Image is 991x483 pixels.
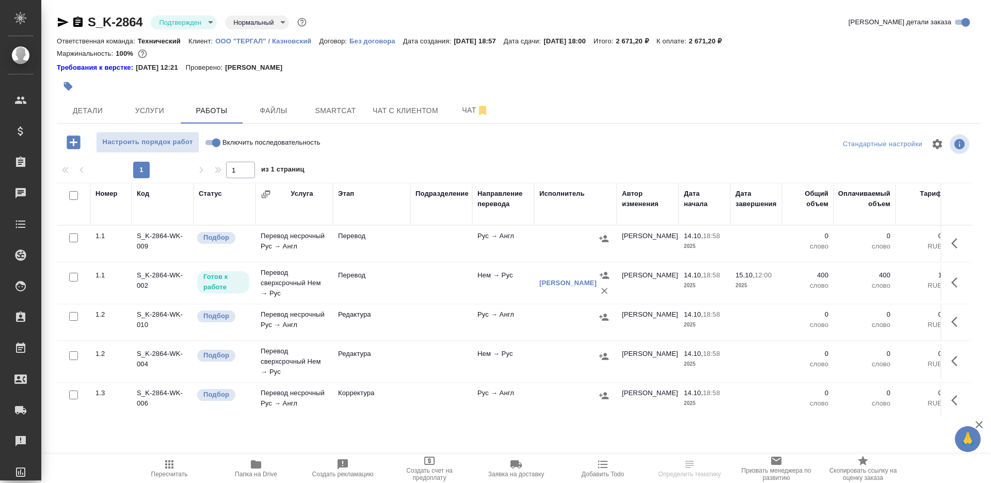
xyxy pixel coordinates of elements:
[199,189,222,199] div: Статус
[787,241,828,252] p: слово
[839,231,890,241] p: 0
[684,189,725,209] div: Дата начала
[616,37,657,45] p: 2 671,20 ₽
[736,271,755,279] p: 15.10,
[95,231,126,241] div: 1.1
[132,265,194,301] td: S_K-2864-WK-002
[136,63,186,73] p: [DATE] 12:21
[901,398,942,409] p: RUB
[955,426,981,452] button: 🙏
[787,320,828,330] p: слово
[102,136,194,148] span: Настроить порядок работ
[539,279,597,287] a: [PERSON_NAME]
[839,241,890,252] p: слово
[901,270,942,281] p: 1
[839,388,890,398] p: 0
[137,189,149,199] div: Код
[349,36,403,45] a: Без договора
[684,281,725,291] p: 2025
[415,189,469,199] div: Подразделение
[684,389,703,397] p: 14.10,
[472,344,534,380] td: Нем → Рус
[839,349,890,359] p: 0
[945,349,970,373] button: Здесь прячутся важные кнопки
[116,50,136,57] p: 100%
[684,310,703,318] p: 14.10,
[203,272,243,292] p: Готов к работе
[186,63,226,73] p: Проверено:
[684,232,703,240] p: 14.10,
[338,189,354,199] div: Этап
[597,283,612,299] button: Удалить
[622,189,674,209] div: Автор изменения
[95,349,126,359] div: 1.2
[787,281,828,291] p: слово
[684,271,703,279] p: 14.10,
[88,15,142,29] a: S_K-2864
[59,132,88,153] button: Добавить работу
[597,268,612,283] button: Назначить
[596,349,612,364] button: Назначить
[187,104,236,117] span: Работы
[95,388,126,398] div: 1.3
[839,309,890,320] p: 0
[544,37,594,45] p: [DATE] 18:00
[787,388,828,398] p: 0
[125,104,174,117] span: Услуги
[151,15,217,29] div: Подтвержден
[849,17,951,27] span: [PERSON_NAME] детали заказа
[338,231,405,241] p: Перевод
[403,37,454,45] p: Дата создания:
[684,359,725,369] p: 2025
[295,15,309,29] button: Доп статусы указывают на важность/срочность заказа
[959,428,977,450] span: 🙏
[901,231,942,241] p: 0
[249,104,298,117] span: Файлы
[838,189,890,209] div: Оплачиваемый объем
[203,350,229,361] p: Подбор
[338,349,405,359] p: Редактура
[454,37,504,45] p: [DATE] 18:57
[787,270,828,281] p: 400
[689,37,730,45] p: 2 671,20 ₽
[787,359,828,369] p: слово
[338,270,405,281] p: Перевод
[255,341,333,382] td: Перевод сверхсрочный Нем → Рус
[230,18,277,27] button: Нормальный
[901,281,942,291] p: RUB
[901,359,942,369] p: RUB
[787,231,828,241] p: 0
[703,350,720,357] p: 18:58
[338,388,405,398] p: Корректура
[617,344,679,380] td: [PERSON_NAME]
[57,37,138,45] p: Ответственная команда:
[291,189,313,199] div: Услуга
[839,281,890,291] p: слово
[703,389,720,397] p: 18:58
[839,359,890,369] p: слово
[504,37,544,45] p: Дата сдачи:
[596,388,612,403] button: Назначить
[925,132,950,157] span: Настроить таблицу
[476,104,489,117] svg: Отписаться
[96,132,199,153] button: Настроить порядок работ
[57,63,136,73] div: Нажми, чтобы открыть папку с инструкцией
[203,311,229,321] p: Подбор
[261,163,305,178] span: из 1 страниц
[349,37,403,45] p: Без договора
[136,47,149,60] button: 0.00 RUB;
[338,309,405,320] p: Редактура
[472,265,534,301] td: Нем → Рус
[787,349,828,359] p: 0
[132,226,194,262] td: S_K-2864-WK-009
[596,231,612,246] button: Назначить
[203,232,229,243] p: Подбор
[196,270,250,294] div: Исполнитель может приступить к работе
[839,270,890,281] p: 400
[950,134,971,154] span: Посмотреть информацию
[945,231,970,256] button: Здесь прячутся важные кнопки
[657,37,689,45] p: К оплате:
[138,37,188,45] p: Технический
[57,16,69,28] button: Скопировать ссылку для ЯМессенджера
[196,388,250,402] div: Можно подбирать исполнителей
